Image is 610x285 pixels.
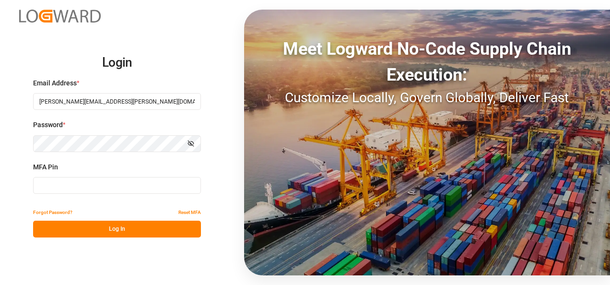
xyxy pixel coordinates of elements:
[244,36,610,88] div: Meet Logward No-Code Supply Chain Execution:
[33,47,201,78] h2: Login
[178,204,201,221] button: Reset MFA
[33,204,72,221] button: Forgot Password?
[19,10,101,23] img: Logward_new_orange.png
[244,88,610,108] div: Customize Locally, Govern Globally, Deliver Fast
[33,120,63,130] span: Password
[33,162,58,172] span: MFA Pin
[33,78,77,88] span: Email Address
[33,221,201,237] button: Log In
[33,93,201,110] input: Enter your email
